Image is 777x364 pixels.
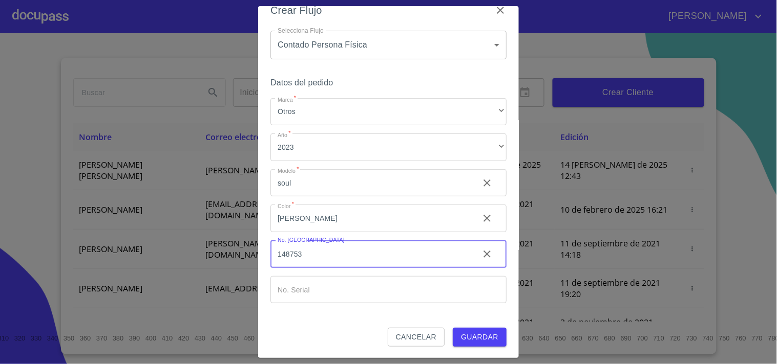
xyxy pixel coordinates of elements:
button: Guardar [453,328,507,347]
div: 2023 [270,133,507,161]
span: Guardar [461,331,498,344]
div: Otros [270,98,507,126]
button: Cancelar [388,328,445,347]
h6: Crear Flujo [270,2,322,18]
button: clear input [475,206,499,231]
h6: Datos del pedido [270,76,507,90]
button: clear input [475,171,499,195]
button: clear input [475,242,499,266]
span: Cancelar [396,331,436,344]
div: Contado Persona Física [270,31,507,59]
